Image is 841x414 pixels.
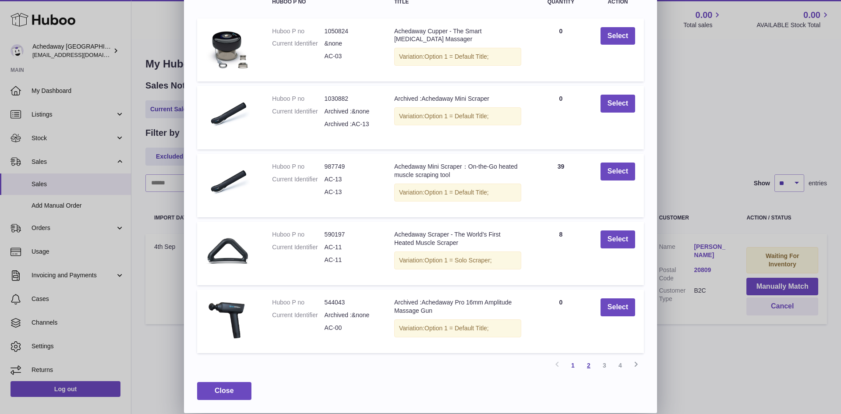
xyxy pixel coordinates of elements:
[394,163,521,179] div: Achedaway Mini Scraper：On-the-Go heated muscle scraping tool
[272,175,324,184] dt: Current Identifier
[394,107,521,125] div: Variation:
[601,27,635,45] button: Select
[530,154,592,217] td: 39
[565,357,581,373] a: 1
[206,27,250,71] img: Achedaway Cupper - The Smart Cupping Therapy Massager
[206,298,250,342] img: Archived :Achedaway Pro 16mm Amplitude Massage Gun
[394,251,521,269] div: Variation:
[272,298,324,307] dt: Huboo P no
[424,325,489,332] span: Option 1 = Default Title;
[394,27,521,44] div: Achedaway Cupper - The Smart [MEDICAL_DATA] Massager
[424,257,492,264] span: Option 1 = Solo Scraper;
[325,107,377,116] dd: Archived :&none
[325,324,377,332] dd: AC-00
[394,48,521,66] div: Variation:
[325,175,377,184] dd: AC-13
[325,298,377,307] dd: 544043
[206,230,250,274] img: Achedaway Scraper - The World’s First Heated Muscle Scraper
[325,52,377,60] dd: AC-03
[394,230,521,247] div: Achedaway Scraper - The World’s First Heated Muscle Scraper
[601,230,635,248] button: Select
[272,163,324,171] dt: Huboo P no
[394,319,521,337] div: Variation:
[394,298,521,315] div: Archived :Achedaway Pro 16mm Amplitude Massage Gun
[601,298,635,316] button: Select
[272,27,324,35] dt: Huboo P no
[581,357,597,373] a: 2
[206,163,250,206] img: Achedaway Mini Scraper：On-the-Go heated muscle scraping tool
[325,27,377,35] dd: 1050824
[597,357,612,373] a: 3
[272,95,324,103] dt: Huboo P no
[325,311,377,319] dd: Archived :&none
[325,120,377,128] dd: Archived :AC-13
[272,243,324,251] dt: Current Identifier
[325,95,377,103] dd: 1030882
[394,95,521,103] div: Archived :Achedaway Mini Scraper
[530,290,592,353] td: 0
[197,382,251,400] button: Close
[215,387,234,394] span: Close
[612,357,628,373] a: 4
[601,95,635,113] button: Select
[272,107,324,116] dt: Current Identifier
[424,53,489,60] span: Option 1 = Default Title;
[325,256,377,264] dd: AC-11
[530,222,592,285] td: 8
[272,39,324,48] dt: Current Identifier
[530,18,592,82] td: 0
[325,39,377,48] dd: &none
[272,230,324,239] dt: Huboo P no
[325,243,377,251] dd: AC-11
[325,188,377,196] dd: AC-13
[325,230,377,239] dd: 590197
[424,189,489,196] span: Option 1 = Default Title;
[601,163,635,180] button: Select
[206,95,250,138] img: Archived :Achedaway Mini Scraper
[394,184,521,202] div: Variation:
[272,311,324,319] dt: Current Identifier
[424,113,489,120] span: Option 1 = Default Title;
[530,86,592,149] td: 0
[325,163,377,171] dd: 987749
